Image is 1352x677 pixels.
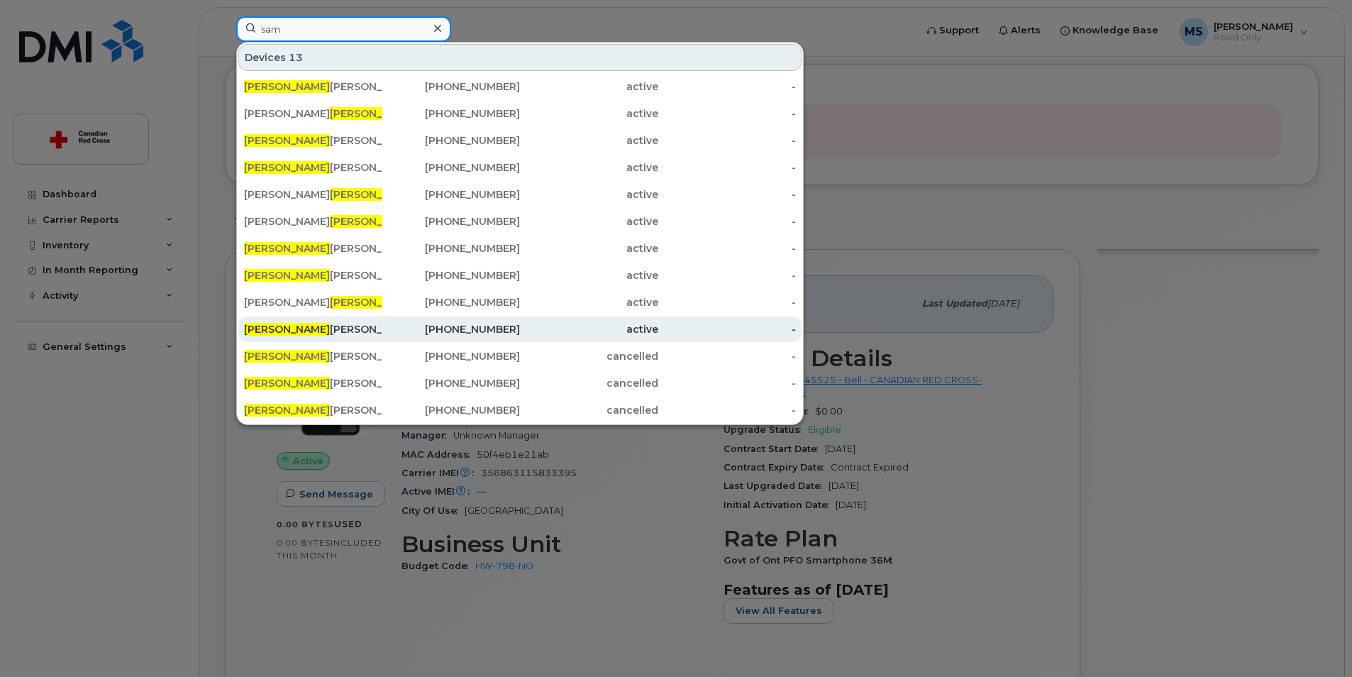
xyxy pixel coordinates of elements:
[520,133,658,148] div: active
[244,349,382,363] div: [PERSON_NAME]
[238,44,802,71] div: Devices
[244,187,382,202] div: [PERSON_NAME] [PERSON_NAME]
[382,295,521,309] div: [PHONE_NUMBER]
[520,349,658,363] div: cancelled
[382,79,521,94] div: [PHONE_NUMBER]
[658,160,797,175] div: -
[382,349,521,363] div: [PHONE_NUMBER]
[520,187,658,202] div: active
[520,106,658,121] div: active
[244,350,330,363] span: [PERSON_NAME]
[520,160,658,175] div: active
[382,160,521,175] div: [PHONE_NUMBER]
[382,133,521,148] div: [PHONE_NUMBER]
[658,349,797,363] div: -
[238,370,802,396] a: [PERSON_NAME][PERSON_NAME][PHONE_NUMBER]cancelled-
[382,214,521,229] div: [PHONE_NUMBER]
[238,343,802,369] a: [PERSON_NAME][PERSON_NAME][PHONE_NUMBER]cancelled-
[244,241,382,255] div: [PERSON_NAME]
[289,50,303,65] span: 13
[520,376,658,390] div: cancelled
[244,160,382,175] div: [PERSON_NAME]
[658,133,797,148] div: -
[244,80,330,93] span: [PERSON_NAME]
[658,295,797,309] div: -
[238,317,802,342] a: [PERSON_NAME][PERSON_NAME][PHONE_NUMBER]active-
[244,404,330,417] span: [PERSON_NAME]
[238,74,802,99] a: [PERSON_NAME][PERSON_NAME][PHONE_NUMBER]active-
[238,101,802,126] a: [PERSON_NAME][PERSON_NAME]aroo[PHONE_NUMBER]active-
[238,182,802,207] a: [PERSON_NAME][PERSON_NAME][PERSON_NAME][PHONE_NUMBER]active-
[238,290,802,315] a: [PERSON_NAME][PERSON_NAME][PHONE_NUMBER]active-
[238,209,802,234] a: [PERSON_NAME][PERSON_NAME][PHONE_NUMBER]active-
[658,106,797,121] div: -
[658,403,797,417] div: -
[382,187,521,202] div: [PHONE_NUMBER]
[244,269,330,282] span: [PERSON_NAME]
[244,242,330,255] span: [PERSON_NAME]
[520,214,658,229] div: active
[244,376,382,390] div: [PERSON_NAME]
[382,403,521,417] div: [PHONE_NUMBER]
[244,106,382,121] div: [PERSON_NAME] aroo
[658,214,797,229] div: -
[244,295,382,309] div: [PERSON_NAME]
[244,323,330,336] span: [PERSON_NAME]
[330,215,416,228] span: [PERSON_NAME]
[244,403,382,417] div: [PERSON_NAME]
[658,187,797,202] div: -
[382,376,521,390] div: [PHONE_NUMBER]
[244,268,382,282] div: [PERSON_NAME]
[520,322,658,336] div: active
[520,268,658,282] div: active
[658,241,797,255] div: -
[244,161,330,174] span: [PERSON_NAME]
[382,241,521,255] div: [PHONE_NUMBER]
[330,188,416,201] span: [PERSON_NAME]
[658,79,797,94] div: -
[382,322,521,336] div: [PHONE_NUMBER]
[520,295,658,309] div: active
[658,376,797,390] div: -
[244,322,382,336] div: [PERSON_NAME]
[238,155,802,180] a: [PERSON_NAME][PERSON_NAME][PHONE_NUMBER]active-
[520,79,658,94] div: active
[244,133,382,148] div: [PERSON_NAME]
[238,397,802,423] a: [PERSON_NAME][PERSON_NAME][PHONE_NUMBER]cancelled-
[236,16,451,42] input: Find something...
[330,296,416,309] span: [PERSON_NAME]
[244,79,382,94] div: [PERSON_NAME]
[244,134,330,147] span: [PERSON_NAME]
[520,241,658,255] div: active
[382,268,521,282] div: [PHONE_NUMBER]
[244,377,330,390] span: [PERSON_NAME]
[244,214,382,229] div: [PERSON_NAME]
[658,268,797,282] div: -
[238,263,802,288] a: [PERSON_NAME][PERSON_NAME][PHONE_NUMBER]active-
[658,322,797,336] div: -
[520,403,658,417] div: cancelled
[238,236,802,261] a: [PERSON_NAME][PERSON_NAME][PHONE_NUMBER]active-
[238,128,802,153] a: [PERSON_NAME][PERSON_NAME][PHONE_NUMBER]active-
[382,106,521,121] div: [PHONE_NUMBER]
[330,107,416,120] span: [PERSON_NAME]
